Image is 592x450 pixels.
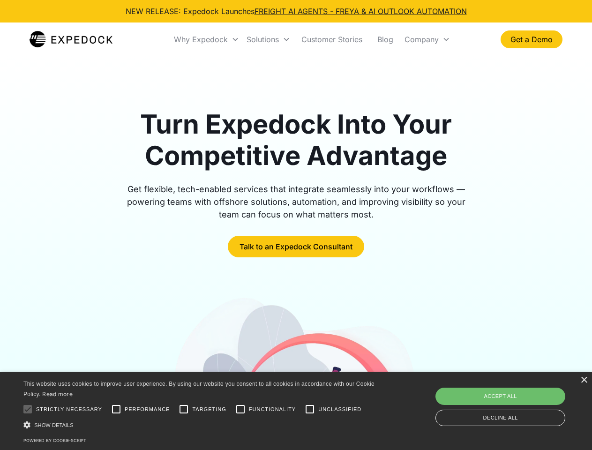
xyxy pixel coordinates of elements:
[23,420,378,430] div: Show details
[401,23,454,55] div: Company
[30,30,112,49] a: home
[174,35,228,44] div: Why Expedock
[247,35,279,44] div: Solutions
[255,7,467,16] a: FREIGHT AI AGENTS - FREYA & AI OUTLOOK AUTOMATION
[170,23,243,55] div: Why Expedock
[116,109,476,172] h1: Turn Expedock Into Your Competitive Advantage
[36,405,102,413] span: Strictly necessary
[23,381,375,398] span: This website uses cookies to improve user experience. By using our website you consent to all coo...
[23,438,86,443] a: Powered by cookie-script
[405,35,439,44] div: Company
[318,405,361,413] span: Unclassified
[436,349,592,450] iframe: Chat Widget
[249,405,296,413] span: Functionality
[501,30,562,48] a: Get a Demo
[30,30,112,49] img: Expedock Logo
[243,23,294,55] div: Solutions
[126,6,467,17] div: NEW RELEASE: Expedock Launches
[370,23,401,55] a: Blog
[116,183,476,221] div: Get flexible, tech-enabled services that integrate seamlessly into your workflows — powering team...
[228,236,364,257] a: Talk to an Expedock Consultant
[294,23,370,55] a: Customer Stories
[42,390,73,397] a: Read more
[125,405,170,413] span: Performance
[34,422,74,428] span: Show details
[192,405,226,413] span: Targeting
